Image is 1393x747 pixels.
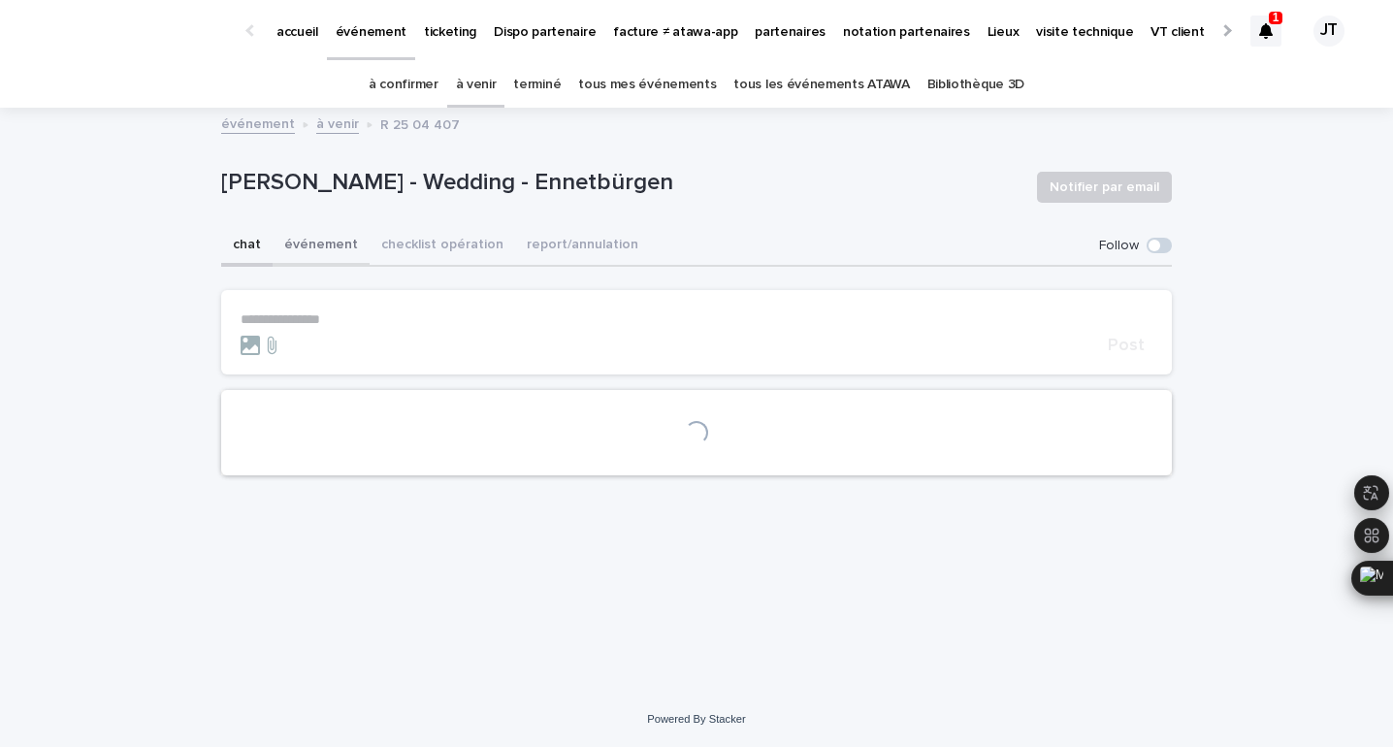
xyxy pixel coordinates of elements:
[1273,11,1280,24] p: 1
[456,62,497,108] a: à venir
[221,169,1021,197] p: [PERSON_NAME] - Wedding - Ennetbürgen
[1037,172,1172,203] button: Notifier par email
[273,226,370,267] button: événement
[1050,178,1159,197] span: Notifier par email
[733,62,909,108] a: tous les événements ATAWA
[578,62,716,108] a: tous mes événements
[1250,16,1281,47] div: 1
[515,226,650,267] button: report/annulation
[370,226,515,267] button: checklist opération
[1099,238,1139,254] p: Follow
[369,62,438,108] a: à confirmer
[221,226,273,267] button: chat
[380,113,460,134] p: R 25 04 407
[316,112,359,134] a: à venir
[513,62,561,108] a: terminé
[927,62,1024,108] a: Bibliothèque 3D
[221,112,295,134] a: événement
[647,713,745,725] a: Powered By Stacker
[1108,337,1145,354] span: Post
[1100,337,1152,354] button: Post
[39,12,227,50] img: Ls34BcGeRexTGTNfXpUC
[1313,16,1344,47] div: JT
